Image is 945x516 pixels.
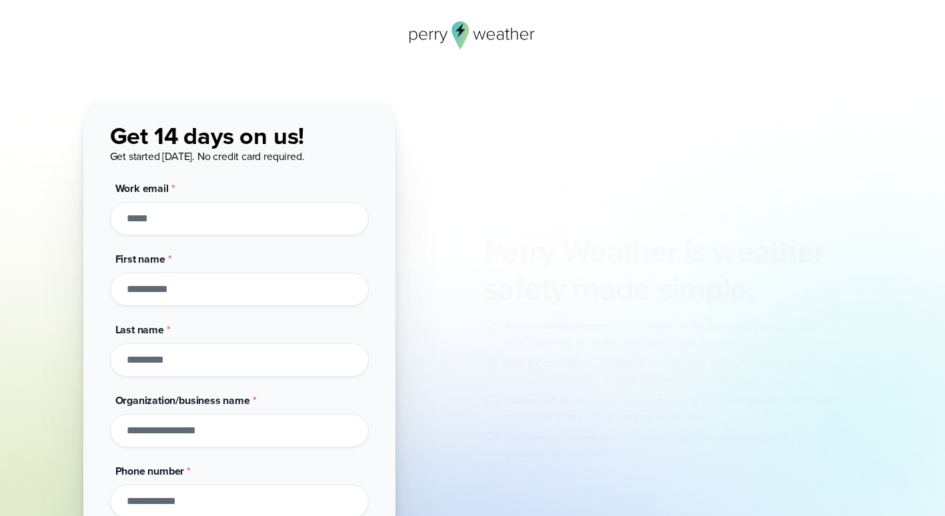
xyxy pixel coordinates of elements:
span: Last name [115,322,164,337]
span: Work email [115,181,169,196]
span: First name [115,251,165,267]
span: Get started [DATE]. No credit card required. [110,149,305,164]
span: Phone number [115,463,185,479]
span: Organization/business name [115,393,250,408]
span: Get 14 days on us! [110,118,305,153]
